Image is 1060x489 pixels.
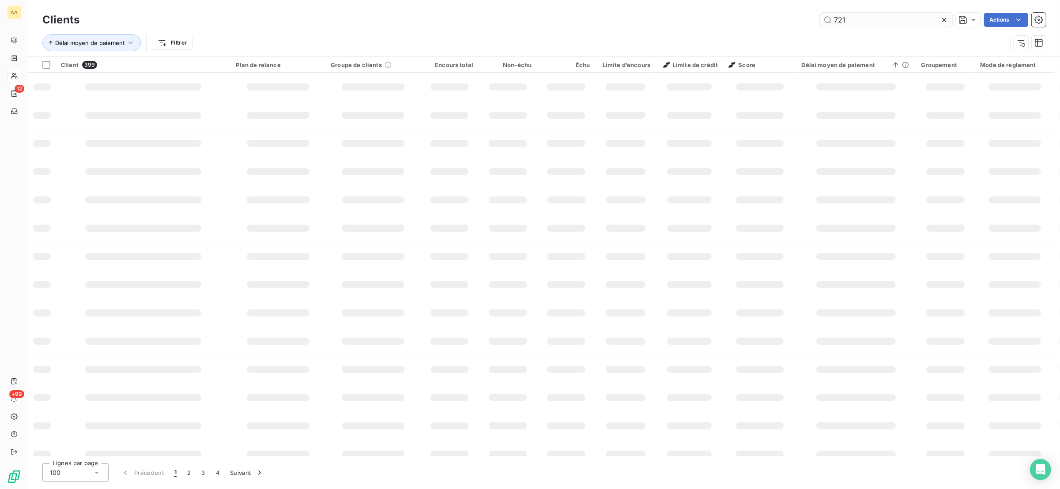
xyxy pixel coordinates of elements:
[426,61,473,68] div: Encours total
[211,463,225,482] button: 4
[174,468,177,477] span: 1
[980,61,1049,68] div: Mode de règlement
[225,463,269,482] button: Suivant
[182,463,196,482] button: 2
[484,61,532,68] div: Non-échu
[236,61,320,68] div: Plan de relance
[1030,459,1051,480] div: Open Intercom Messenger
[50,468,60,477] span: 100
[663,61,718,68] span: Limite de crédit
[15,85,24,93] span: 12
[7,5,21,19] div: AA
[55,39,124,46] span: Délai moyen de paiement
[152,36,192,50] button: Filtrer
[820,13,952,27] input: Rechercher
[600,61,650,68] div: Limite d’encours
[7,470,21,484] img: Logo LeanPay
[9,390,24,398] span: +99
[169,463,182,482] button: 1
[82,61,97,69] span: 399
[116,463,169,482] button: Précédent
[984,13,1028,27] button: Actions
[802,61,911,68] div: Délai moyen de paiement
[728,61,755,68] span: Score
[42,12,79,28] h3: Clients
[921,61,970,68] div: Groupement
[42,34,141,51] button: Délai moyen de paiement
[331,61,382,68] span: Groupe de clients
[61,61,79,68] span: Client
[542,61,590,68] div: Échu
[196,463,211,482] button: 3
